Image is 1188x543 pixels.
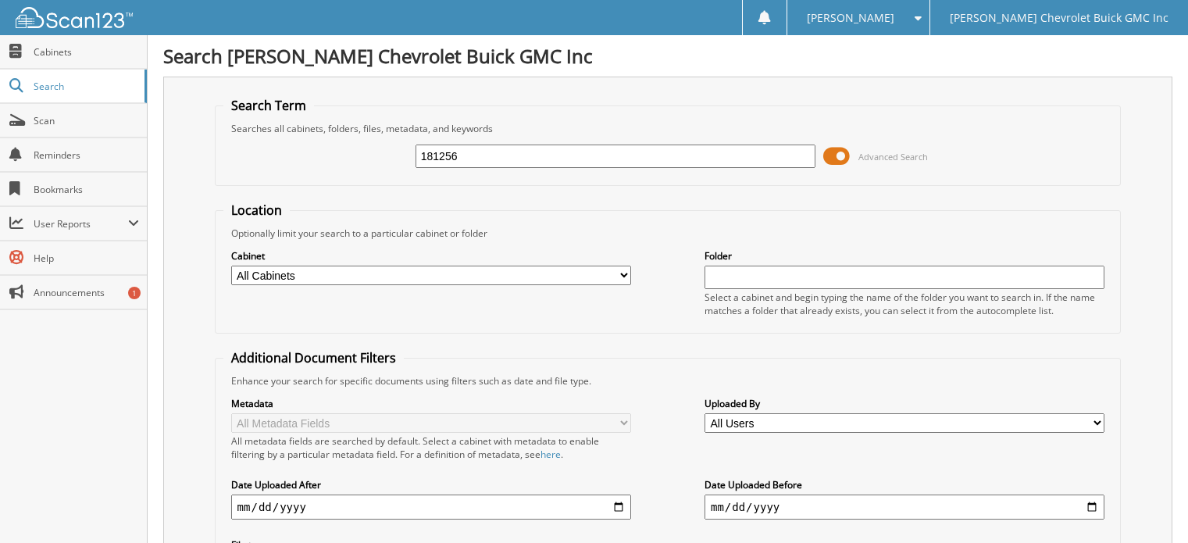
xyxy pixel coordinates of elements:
span: Help [34,252,139,265]
h1: Search [PERSON_NAME] Chevrolet Buick GMC Inc [163,43,1172,69]
label: Date Uploaded After [231,478,631,491]
span: Announcements [34,286,139,299]
span: Advanced Search [858,151,928,163]
div: Enhance your search for specific documents using filters such as date and file type. [223,374,1113,388]
span: [PERSON_NAME] Chevrolet Buick GMC Inc [950,13,1168,23]
span: Cabinets [34,45,139,59]
span: Scan [34,114,139,127]
label: Cabinet [231,249,631,263]
span: [PERSON_NAME] [807,13,894,23]
span: Search [34,80,137,93]
legend: Additional Document Filters [223,349,404,366]
div: Searches all cabinets, folders, files, metadata, and keywords [223,122,1113,135]
div: 1 [128,287,141,299]
img: scan123-logo-white.svg [16,7,133,28]
span: Reminders [34,148,139,162]
span: User Reports [34,217,128,230]
label: Folder [705,249,1104,263]
legend: Search Term [223,97,314,114]
div: Select a cabinet and begin typing the name of the folder you want to search in. If the name match... [705,291,1104,317]
label: Uploaded By [705,397,1104,410]
a: here [540,448,561,461]
input: end [705,495,1104,520]
span: Bookmarks [34,183,139,196]
div: Optionally limit your search to a particular cabinet or folder [223,227,1113,240]
input: start [231,495,631,520]
label: Metadata [231,397,631,410]
legend: Location [223,202,290,219]
label: Date Uploaded Before [705,478,1104,491]
div: All metadata fields are searched by default. Select a cabinet with metadata to enable filtering b... [231,434,631,461]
